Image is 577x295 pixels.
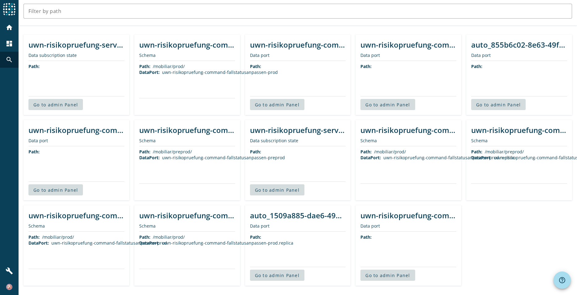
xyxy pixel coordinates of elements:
[139,223,235,229] div: Schema
[153,149,192,155] div: /mobiliar/preprod/
[250,125,346,135] div: uwn-risikopruefung-service-prod
[250,149,261,155] span: Path:
[476,102,521,108] span: Go to admin Panel
[360,99,415,110] button: Go to admin Panel
[383,155,515,160] div: uwn-risikopruefung-command-fallstatusanpassen-prod.replica
[360,63,372,69] span: Path:
[360,40,456,50] div: uwn-risikopruefung-command-fallstatusanpassen-preprod.replica
[471,40,567,50] div: auto_855b6c02-8e63-49f6-87c4-cc0bf8eef42d
[28,138,124,143] div: Data port
[250,52,346,58] div: Data port
[250,234,261,240] span: Path:
[28,210,124,220] div: uwn-risikopruefung-command-fallstatusanpassen-prod
[139,125,235,135] div: uwn-risikopruefung-command-fallstatusanpassen-preprod
[360,149,372,155] span: Path:
[33,102,78,108] span: Go to admin Panel
[471,125,567,135] div: uwn-risikopruefung-command-fallstatusanpassen-preprod.replica
[360,52,456,58] div: Data port
[360,125,456,135] div: uwn-risikopruefung-command-fallstatusanpassen-prod.replica
[51,240,167,246] div: uwn-risikopruefung-command-fallstatusanpassen-prod
[255,187,299,193] span: Go to admin Panel
[6,56,13,63] mat-icon: search
[162,155,285,160] div: uwn-risikopruefung-command-fallstatusanpassen-preprod
[139,240,160,246] span: DataPort:
[471,63,482,69] span: Path:
[360,138,456,143] div: Schema
[360,223,456,229] div: Data port
[365,102,410,108] span: Go to admin Panel
[28,184,83,195] button: Go to admin Panel
[250,223,346,229] div: Data port
[139,138,235,143] div: Schema
[558,276,566,284] mat-icon: help_outline
[6,284,12,290] img: c7c0f9ee5c74d495541528153e3f4f70
[139,40,235,50] div: uwn-risikopruefung-command-fallstatusanpassen-prod
[250,99,304,110] button: Go to admin Panel
[28,63,40,69] span: Path:
[6,40,13,47] mat-icon: dashboard
[255,272,299,278] span: Go to admin Panel
[28,149,40,155] span: Path:
[6,24,13,31] mat-icon: home
[28,7,567,15] input: Filter by path
[139,149,150,155] span: Path:
[139,210,235,220] div: uwn-risikopruefung-command-fallstatusanpassen-prod.replica
[365,272,410,278] span: Go to admin Panel
[250,63,261,69] span: Path:
[28,125,124,135] div: uwn-risikopruefung-command-fallstatusanpassen-prod
[250,210,346,220] div: auto_1509a885-dae6-4993-b581-7c8bc335e0cb
[360,270,415,281] button: Go to admin Panel
[250,184,304,195] button: Go to admin Panel
[42,234,74,240] div: /mobiliar/prod/
[250,270,304,281] button: Go to admin Panel
[471,138,567,143] div: Schema
[153,234,185,240] div: /mobiliar/prod/
[33,187,78,193] span: Go to admin Panel
[374,149,406,155] div: /mobiliar/prod/
[153,63,185,69] div: /mobiliar/prod/
[139,52,235,58] div: Schema
[3,3,15,15] img: spoud-logo.svg
[28,240,49,246] span: DataPort:
[139,63,150,69] span: Path:
[360,234,372,240] span: Path:
[162,240,293,246] div: uwn-risikopruefung-command-fallstatusanpassen-prod.replica
[485,149,524,155] div: /mobiliar/preprod/
[250,40,346,50] div: uwn-risikopruefung-command-fallstatusanpassen-prod.replica
[139,155,160,160] span: DataPort:
[28,40,124,50] div: uwn-risikopruefung-service-preprod
[28,234,40,240] span: Path:
[139,69,160,75] span: DataPort:
[360,155,381,160] span: DataPort:
[360,210,456,220] div: uwn-risikopruefung-command-fallstatusanpassen-preprod
[471,52,567,58] div: Data port
[6,267,13,275] mat-icon: build
[162,69,278,75] div: uwn-risikopruefung-command-fallstatusanpassen-prod
[28,99,83,110] button: Go to admin Panel
[471,155,492,160] span: DataPort:
[471,99,526,110] button: Go to admin Panel
[28,223,124,229] div: Schema
[255,102,299,108] span: Go to admin Panel
[139,234,150,240] span: Path:
[471,149,482,155] span: Path:
[28,52,124,58] div: Data subscription state
[250,138,346,143] div: Data subscription state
